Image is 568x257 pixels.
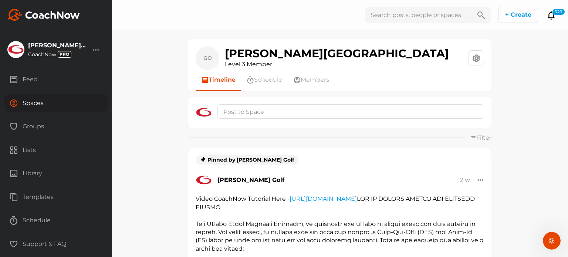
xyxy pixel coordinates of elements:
div: Support & FAQ [4,235,108,253]
span: Members [301,75,329,84]
input: Search posts, people or spaces [365,7,471,23]
button: 323 [547,11,556,20]
span: Schedule [254,75,282,84]
img: svg+xml;base64,PHN2ZyB3aWR0aD0iMTYiIGhlaWdodD0iMTYiIHZpZXdCb3g9IjAgMCAxNiAxNiIgZmlsbD0ibm9uZSIgeG... [200,156,206,162]
div: CoachNow [28,51,87,58]
a: [URL][DOMAIN_NAME] [290,195,357,202]
div: 2 w [460,176,470,184]
img: svg+xml;base64,PHN2ZyB3aWR0aD0iMzciIGhlaWdodD0iMTgiIHZpZXdCb3g9IjAgMCAzNyAxOCIgZmlsbD0ibm9uZSIgeG... [58,51,71,58]
iframe: Intercom live chat [543,232,561,250]
div: Groups [4,117,108,136]
a: Feed [4,70,108,94]
div: Library [4,164,108,183]
div: Feed [4,70,108,89]
button: + Create [498,7,538,23]
h1: [PERSON_NAME][GEOGRAPHIC_DATA] [225,47,449,60]
div: Templates [4,188,108,206]
div: [PERSON_NAME] Golf [28,43,87,48]
a: Templates [4,188,108,212]
a: Schedule [241,70,288,90]
div: GO [199,50,216,66]
div: [PERSON_NAME] Golf [217,176,284,185]
img: square_0aee7b555779b671652530bccc5f12b4.jpg [8,41,24,58]
a: Members [288,70,335,90]
div: 323 [552,9,565,15]
div: Spaces [4,94,108,112]
a: Groups [4,117,108,141]
span: Timeline [209,75,236,84]
img: svg+xml;base64,PHN2ZyB3aWR0aD0iMTk2IiBoZWlnaHQ9IjMyIiB2aWV3Qm94PSIwIDAgMTk2IDMyIiBmaWxsPSJub25lIi... [7,9,80,21]
div: Lists [4,141,108,159]
a: Filter [470,134,491,141]
div: Schedule [4,211,108,230]
img: square_0aee7b555779b671652530bccc5f12b4.jpg [196,172,212,188]
div: Level 3 Member [225,60,449,69]
a: Timeline [196,70,241,90]
a: Lists [4,141,108,165]
img: square_0aee7b555779b671652530bccc5f12b4.jpg [196,104,212,121]
a: Schedule [4,211,108,235]
a: Spaces [4,94,108,118]
span: Pinned by [PERSON_NAME] Golf [200,157,294,163]
a: Library [4,164,108,188]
